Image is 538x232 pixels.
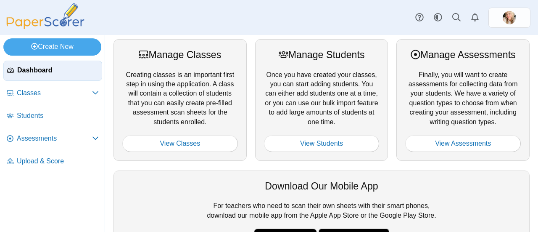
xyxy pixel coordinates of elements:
div: Download Our Mobile App [122,179,521,193]
span: Students [17,111,99,120]
a: Dashboard [3,61,102,81]
a: View Students [264,135,380,152]
span: Dashboard [17,66,98,75]
a: View Classes [122,135,238,152]
a: ps.HV3yfmwQcamTYksb [488,8,530,28]
img: ps.HV3yfmwQcamTYksb [503,11,516,24]
span: Classes [17,88,92,98]
span: Upload & Score [17,157,99,166]
a: View Assessments [405,135,521,152]
a: Alerts [466,8,484,27]
div: Finally, you will want to create assessments for collecting data from your students. We have a va... [396,39,530,161]
img: PaperScorer [3,3,87,29]
span: Assessments [17,134,92,143]
div: Manage Assessments [405,48,521,61]
a: PaperScorer [3,23,87,30]
a: Students [3,106,102,126]
a: Create New [3,38,101,55]
a: Assessments [3,129,102,149]
div: Creating classes is an important first step in using the application. A class will contain a coll... [113,39,247,161]
div: Manage Students [264,48,380,61]
a: Classes [3,83,102,104]
span: Rachelle Friberg [503,11,516,24]
div: Once you have created your classes, you can start adding students. You can either add students on... [255,39,388,161]
a: Upload & Score [3,152,102,172]
div: Manage Classes [122,48,238,61]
